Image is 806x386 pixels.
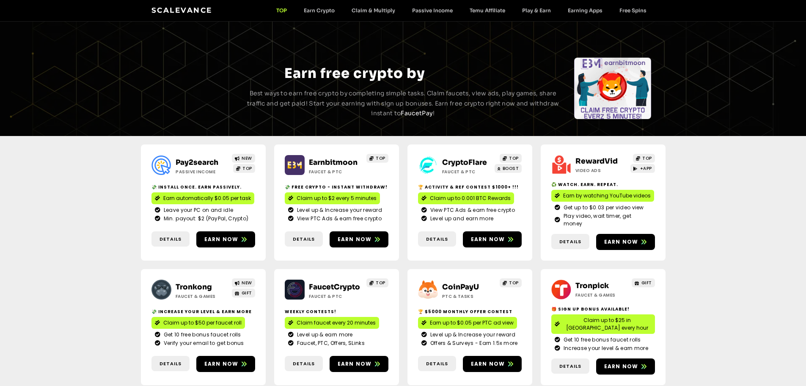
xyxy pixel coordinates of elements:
[404,7,461,14] a: Passive Income
[295,331,353,339] span: Level up & earn more
[442,283,479,292] a: CoinPayU
[297,194,377,202] span: Claim up to $2 every 5 minutes
[640,165,652,172] span: +APP
[366,278,388,287] a: TOP
[160,360,182,367] span: Details
[242,155,252,161] span: NEW
[196,356,255,372] a: Earn now
[196,231,255,247] a: Earn now
[463,356,522,372] a: Earn now
[471,360,505,368] span: Earn now
[561,212,652,228] span: Play video, wait timer, get money
[285,184,388,190] h2: 💸 Free crypto - Instant withdraw!
[297,319,376,327] span: Claim faucet every 20 minutes
[268,7,295,14] a: TOP
[575,157,618,166] a: RewardVid
[509,280,519,286] span: TOP
[642,155,652,161] span: TOP
[151,231,190,247] a: Details
[551,181,655,188] h2: ♻️ Watch. Earn. Repeat.
[503,165,519,172] span: BOOST
[285,356,323,372] a: Details
[160,236,182,243] span: Details
[596,234,655,250] a: Earn now
[176,293,228,300] h2: Faucet & Games
[418,184,522,190] h2: 🏆 Activity & ref contest $1000+ !!!
[151,308,255,315] h2: 💸 Increase your level & earn more
[162,206,234,214] span: Leave your PC on and idle
[418,192,514,204] a: Claim up to 0.001 BTC Rewards
[611,7,655,14] a: Free Spins
[575,281,609,290] a: Tronpick
[500,154,522,163] a: TOP
[309,169,362,175] h2: Faucet & PTC
[204,236,239,243] span: Earn now
[285,231,323,247] a: Details
[242,290,252,296] span: GIFT
[376,155,385,161] span: TOP
[418,231,456,247] a: Details
[309,283,360,292] a: FaucetCrypto
[293,360,315,367] span: Details
[268,7,655,14] nav: Menu
[242,280,252,286] span: NEW
[551,358,589,374] a: Details
[418,308,522,315] h2: 🏆 $5000 Monthly Offer contest
[426,360,448,367] span: Details
[559,238,581,245] span: Details
[343,7,404,14] a: Claim & Multiply
[428,215,494,222] span: Level up and earn more
[575,292,628,298] h2: Faucet & Games
[176,158,218,167] a: Pay2search
[428,331,515,339] span: Level up & Increase your reward
[295,7,343,14] a: Earn Crypto
[509,155,519,161] span: TOP
[630,164,655,173] a: +APP
[154,58,231,119] div: Slides
[442,293,495,300] h2: ptc & Tasks
[561,336,641,344] span: Get 10 free bonus faucet rolls
[418,356,456,372] a: Details
[461,7,514,14] a: Temu Affiliate
[551,314,655,334] a: Claim up to $25 in [GEOGRAPHIC_DATA] every hour
[495,164,522,173] a: BOOST
[401,109,433,117] a: FaucetPay
[151,192,254,204] a: Earn automatically $0.05 per task
[442,158,487,167] a: CryptoFlare
[338,236,372,243] span: Earn now
[426,236,448,243] span: Details
[428,339,518,347] span: Offers & Surveys - Earn 1.5x more
[293,236,315,243] span: Details
[246,89,561,119] p: Best ways to earn free crypto by completing simple tasks. Claim faucets, view ads, play games, sh...
[514,7,559,14] a: Play & Earn
[295,339,365,347] span: Faucet, PTC, Offers, SLinks
[559,7,611,14] a: Earning Apps
[428,206,515,214] span: View PTC Ads & earn free crypto
[232,289,255,297] a: GIFT
[176,283,212,292] a: Tronkong
[204,360,239,368] span: Earn now
[151,356,190,372] a: Details
[162,331,241,339] span: Get 10 free bonus faucet rolls
[632,278,655,287] a: GIFT
[163,319,242,327] span: Claim up to $50 per faucet roll
[604,363,638,370] span: Earn now
[463,231,522,247] a: Earn now
[242,165,252,172] span: TOP
[551,306,655,312] h2: 🎁 Sign Up Bonus Available!
[559,363,581,370] span: Details
[162,339,244,347] span: Verify your email to get bonus
[500,278,522,287] a: TOP
[151,184,255,190] h2: 💸 Install Once. Earn Passively.
[163,194,251,202] span: Earn automatically $0.05 per task
[561,204,644,211] span: Get up to $0.03 per video view
[366,154,388,163] a: TOP
[309,158,358,167] a: Earnbitmoon
[232,278,255,287] a: NEW
[604,238,638,246] span: Earn now
[633,154,655,163] a: TOP
[330,356,388,372] a: Earn now
[151,6,212,14] a: Scalevance
[551,190,654,202] a: Earn by watching YouTube videos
